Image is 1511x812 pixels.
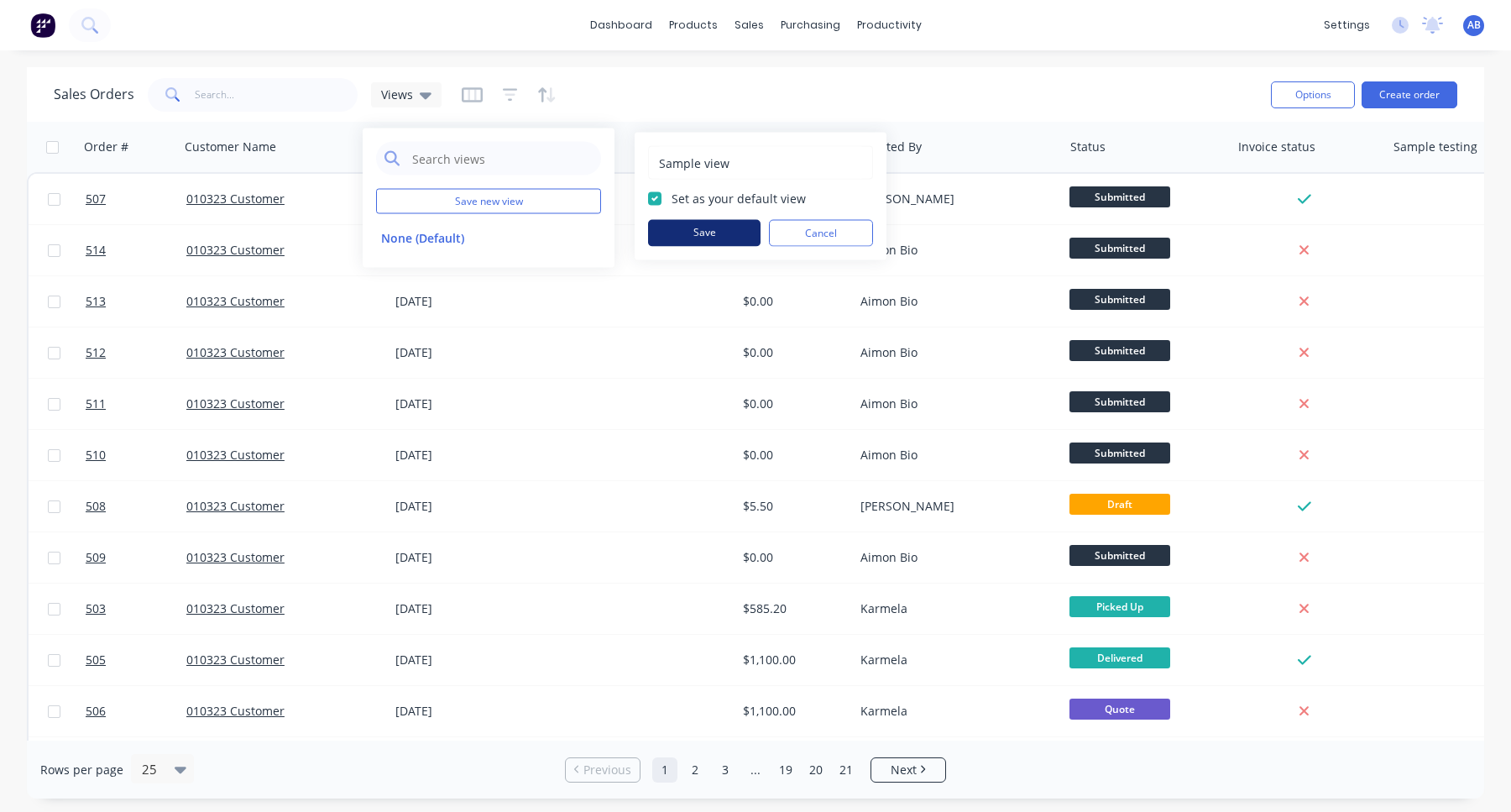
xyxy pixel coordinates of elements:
[86,737,186,788] a: 504
[773,757,798,783] a: Page 19
[395,293,520,310] div: [DATE]
[849,13,930,38] div: productivity
[860,191,1047,207] div: [PERSON_NAME]
[186,344,285,360] a: 010323 Customer
[860,549,1047,566] div: Aimon Bio
[743,549,841,566] div: $0.00
[86,549,106,566] span: 509
[86,344,106,361] span: 512
[395,498,520,515] div: [DATE]
[86,498,106,515] span: 508
[86,703,106,720] span: 506
[381,86,413,103] span: Views
[860,344,1047,361] div: Aimon Bio
[661,13,726,38] div: products
[376,228,567,247] button: None (Default)
[743,600,841,617] div: $585.20
[86,600,106,617] span: 503
[395,652,520,668] div: [DATE]
[186,242,285,258] a: 010323 Customer
[652,757,677,783] a: Page 1 is your current page
[186,293,285,309] a: 010323 Customer
[860,396,1047,412] div: Aimon Bio
[186,191,285,207] a: 010323 Customer
[1069,391,1170,412] span: Submitted
[860,652,1047,668] div: Karmela
[186,549,285,565] a: 010323 Customer
[1069,340,1170,361] span: Submitted
[86,532,186,583] a: 509
[395,549,520,566] div: [DATE]
[86,584,186,634] a: 503
[657,147,864,179] input: Enter view name...
[86,225,186,275] a: 514
[860,600,1047,617] div: Karmela
[1069,186,1170,207] span: Submitted
[743,396,841,412] div: $0.00
[86,447,106,464] span: 510
[769,220,873,247] button: Cancel
[860,447,1047,464] div: Aimon Bio
[860,293,1047,310] div: Aimon Bio
[860,703,1047,720] div: Karmela
[395,600,520,617] div: [DATE]
[772,13,849,38] div: purchasing
[891,762,917,778] span: Next
[1238,139,1315,155] div: Invoice status
[86,379,186,429] a: 511
[86,242,106,259] span: 514
[410,142,593,175] input: Search views
[834,757,859,783] a: Page 21
[54,86,134,102] h1: Sales Orders
[871,762,945,778] a: Next page
[395,344,520,361] div: [DATE]
[672,190,806,207] label: Set as your default view
[1467,18,1481,33] span: AB
[726,13,772,38] div: sales
[682,757,708,783] a: Page 2
[86,276,186,327] a: 513
[186,600,285,616] a: 010323 Customer
[743,703,841,720] div: $1,100.00
[86,652,106,668] span: 505
[86,430,186,480] a: 510
[1069,545,1170,566] span: Submitted
[186,498,285,514] a: 010323 Customer
[395,703,520,720] div: [DATE]
[743,447,841,464] div: $0.00
[186,396,285,411] a: 010323 Customer
[648,220,761,247] button: Save
[558,757,953,783] ul: Pagination
[86,686,186,736] a: 506
[860,139,922,155] div: Created By
[84,139,128,155] div: Order #
[86,635,186,685] a: 505
[185,139,276,155] div: Customer Name
[860,498,1047,515] div: [PERSON_NAME]
[860,242,1047,259] div: Aimon Bio
[743,652,841,668] div: $1,100.00
[743,498,841,515] div: $5.50
[86,481,186,532] a: 508
[1069,443,1170,464] span: Submitted
[803,757,829,783] a: Page 20
[186,447,285,463] a: 010323 Customer
[1069,596,1170,617] span: Picked Up
[583,762,631,778] span: Previous
[743,757,768,783] a: Jump forward
[86,396,106,412] span: 511
[86,327,186,378] a: 512
[376,189,601,214] button: Save new view
[1069,289,1170,310] span: Submitted
[1315,13,1378,38] div: settings
[566,762,640,778] a: Previous page
[713,757,738,783] a: Page 3
[86,293,106,310] span: 513
[1069,699,1170,720] span: Quote
[1362,81,1457,108] button: Create order
[40,762,123,778] span: Rows per page
[1070,139,1106,155] div: Status
[195,78,358,112] input: Search...
[1069,647,1170,668] span: Delivered
[1393,139,1477,155] div: Sample testing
